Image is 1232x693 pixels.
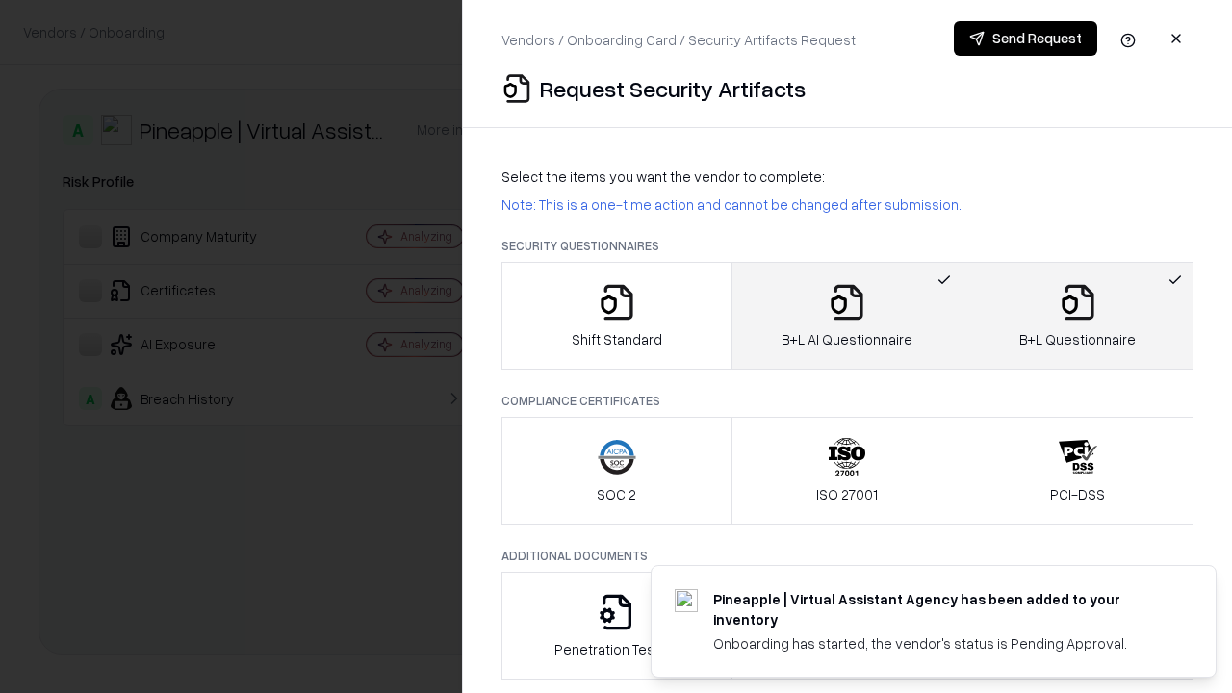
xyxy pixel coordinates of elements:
p: Penetration Testing [554,639,679,659]
p: Select the items you want the vendor to complete: [501,167,1193,187]
p: B+L AI Questionnaire [782,329,912,349]
p: B+L Questionnaire [1019,329,1136,349]
p: PCI-DSS [1050,484,1105,504]
p: Request Security Artifacts [540,73,806,104]
button: Penetration Testing [501,572,732,680]
p: Shift Standard [572,329,662,349]
button: PCI-DSS [962,417,1193,525]
img: trypineapple.com [675,589,698,612]
p: Security Questionnaires [501,238,1193,254]
div: Onboarding has started, the vendor's status is Pending Approval. [713,633,1169,654]
p: Vendors / Onboarding Card / Security Artifacts Request [501,30,856,50]
button: B+L AI Questionnaire [731,262,963,370]
button: Shift Standard [501,262,732,370]
div: Pineapple | Virtual Assistant Agency has been added to your inventory [713,589,1169,629]
button: Send Request [954,21,1097,56]
button: SOC 2 [501,417,732,525]
p: Additional Documents [501,548,1193,564]
p: ISO 27001 [816,484,878,504]
p: SOC 2 [597,484,636,504]
p: Compliance Certificates [501,393,1193,409]
button: ISO 27001 [731,417,963,525]
button: B+L Questionnaire [962,262,1193,370]
p: Note: This is a one-time action and cannot be changed after submission. [501,194,1193,215]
